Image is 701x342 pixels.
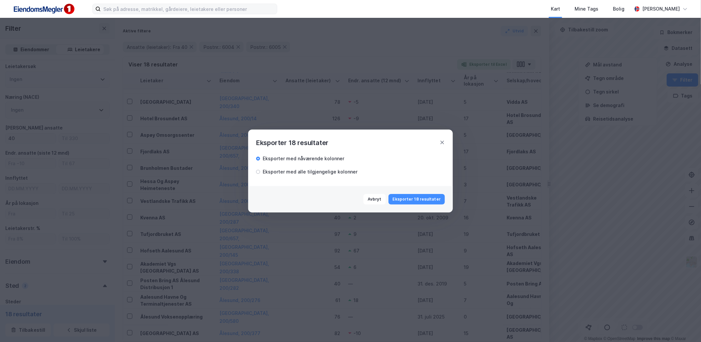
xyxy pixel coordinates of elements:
img: F4PB6Px+NJ5v8B7XTbfpPpyloAAAAASUVORK5CYII= [11,2,77,17]
button: Eksporter 18 resultater [388,194,445,205]
div: Bolig [613,5,624,13]
div: [PERSON_NAME] [642,5,680,13]
div: Mine Tags [575,5,598,13]
input: Søk på adresse, matrikkel, gårdeiere, leietakere eller personer [101,4,277,14]
button: Avbryt [363,194,386,205]
div: Eksporter med alle tilgjengelige kolonner [263,168,357,176]
div: Kart [551,5,560,13]
div: Eksporter med nåværende kolonner [263,155,344,163]
div: Kontrollprogram for chat [668,310,701,342]
iframe: Chat Widget [668,310,701,342]
div: Eksporter 18 resultater [256,137,328,148]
